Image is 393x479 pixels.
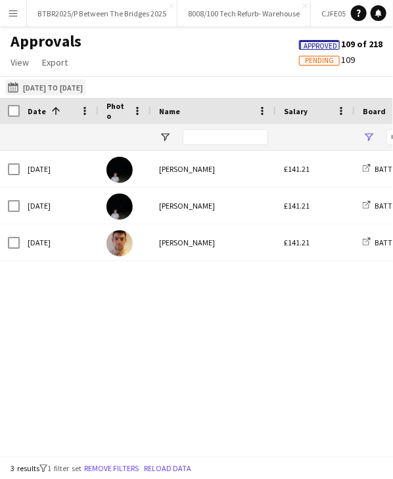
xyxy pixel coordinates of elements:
button: 8008/100 Tech Refurb- Warehouse [177,1,311,26]
span: Board [363,106,386,116]
img: Philip Cartin [106,194,133,220]
span: Approved [304,42,338,51]
div: [PERSON_NAME] [151,188,276,224]
span: Export [42,56,68,68]
button: Reload data [141,461,194,476]
div: [PERSON_NAME] [151,224,276,260]
span: Pending [305,56,334,65]
div: [DATE] [20,224,99,260]
div: [DATE] [20,188,99,224]
span: Name [159,106,180,116]
span: Salary [284,106,308,116]
div: [PERSON_NAME] [151,151,276,187]
button: BTBR2025/P Between The Bridges 2025 [27,1,177,26]
span: £141.21 [284,201,310,211]
img: Philip Cartin [106,157,133,183]
a: View [5,54,34,71]
div: [DATE] [20,151,99,187]
span: 109 of 218 [299,38,382,50]
button: Remove filters [81,461,141,476]
span: Date [28,106,46,116]
button: [DATE] to [DATE] [5,79,85,95]
button: Open Filter Menu [159,131,171,143]
span: View [11,56,29,68]
img: Ronan Gaffney [106,230,133,257]
span: £141.21 [284,238,310,247]
span: Photo [106,101,127,121]
span: 109 [299,54,355,66]
button: Open Filter Menu [363,131,375,143]
span: £141.21 [284,164,310,174]
span: 1 filter set [47,463,81,473]
input: Name Filter Input [183,129,268,145]
a: Export [37,54,73,71]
